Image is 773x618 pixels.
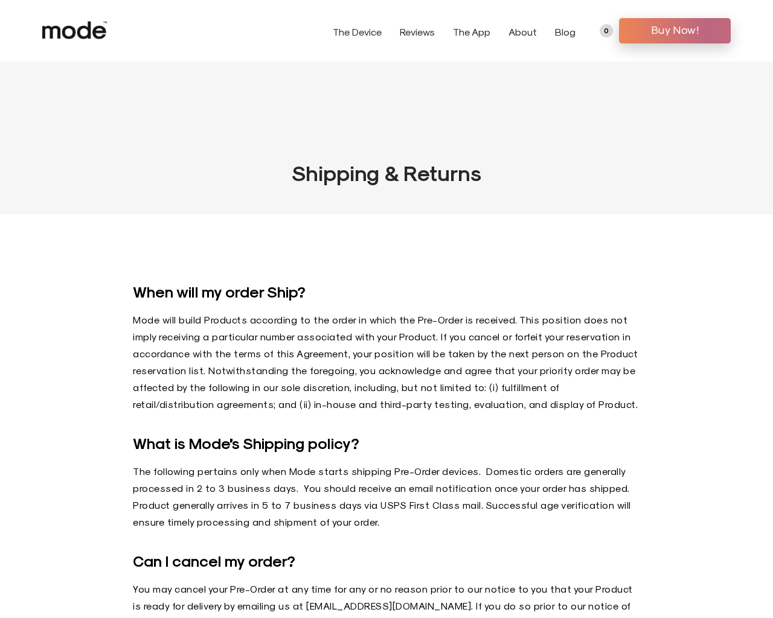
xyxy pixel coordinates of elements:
h3: What is Mode’s Shipping policy? [133,436,640,451]
a: Reviews [400,26,435,37]
a: About [508,26,537,37]
a: The Device [333,26,382,37]
span: Buy Now! [628,21,722,39]
a: Blog [555,26,576,37]
a: Buy Now! [619,18,731,43]
h3: When will my order Ship? [133,284,640,299]
h3: Can I cancel my order? [133,553,640,569]
a: 0 [600,24,613,37]
a: The App [453,26,490,37]
p: The following pertains only when Mode starts shipping Pre-Order devices. Domestic orders are gene... [133,463,640,530]
p: Mode will build Products according to the order in which the Pre-Order is received. This position... [133,311,640,413]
